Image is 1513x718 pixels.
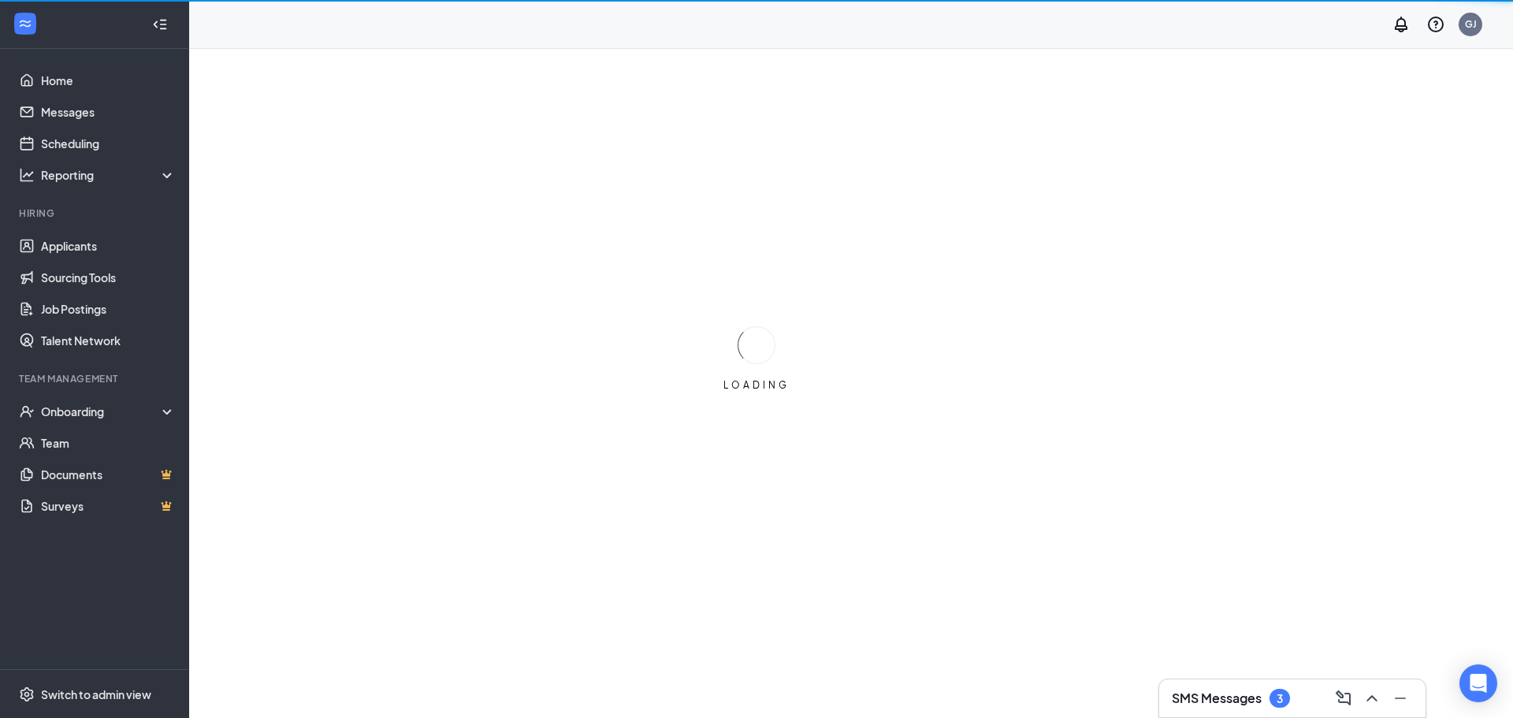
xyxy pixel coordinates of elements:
a: Scheduling [41,128,176,159]
div: 3 [1277,692,1283,705]
a: Home [41,65,176,96]
button: ChevronUp [1359,686,1385,711]
svg: QuestionInfo [1426,15,1445,34]
a: Team [41,427,176,459]
a: Sourcing Tools [41,262,176,293]
svg: WorkstreamLogo [17,16,33,32]
svg: Analysis [19,167,35,183]
svg: Minimize [1391,689,1410,708]
div: GJ [1465,17,1477,31]
a: Talent Network [41,325,176,356]
svg: UserCheck [19,404,35,419]
button: Minimize [1388,686,1413,711]
div: LOADING [717,378,796,392]
svg: Collapse [152,17,168,32]
div: Open Intercom Messenger [1459,664,1497,702]
div: Onboarding [41,404,162,419]
svg: ComposeMessage [1334,689,1353,708]
div: Hiring [19,206,173,220]
svg: Notifications [1392,15,1411,34]
div: Switch to admin view [41,686,151,702]
a: Applicants [41,230,176,262]
a: Messages [41,96,176,128]
svg: ChevronUp [1362,689,1381,708]
div: Team Management [19,372,173,385]
a: Job Postings [41,293,176,325]
svg: Settings [19,686,35,702]
button: ComposeMessage [1331,686,1356,711]
a: SurveysCrown [41,490,176,522]
a: DocumentsCrown [41,459,176,490]
h3: SMS Messages [1172,690,1262,707]
div: Reporting [41,167,177,183]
